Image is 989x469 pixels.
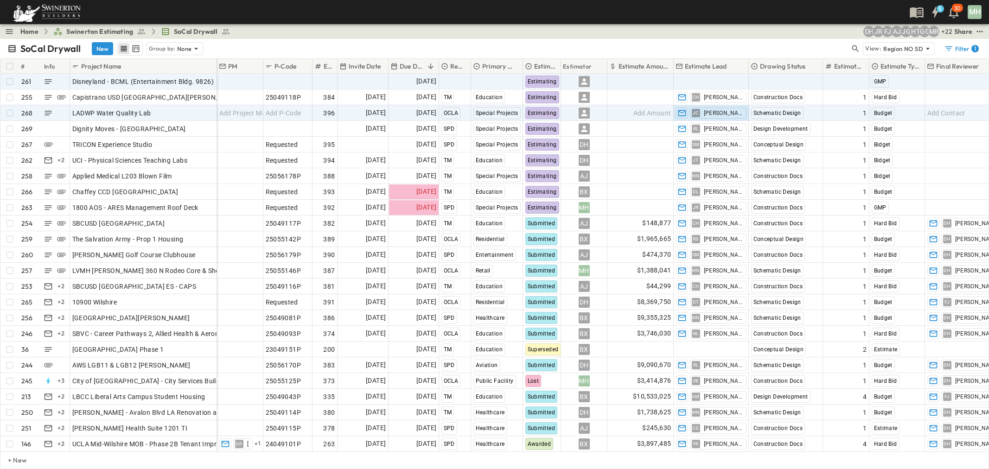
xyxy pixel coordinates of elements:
[266,140,298,149] span: Requested
[21,53,25,79] div: #
[366,218,386,228] span: [DATE]
[704,220,742,227] span: [PERSON_NAME]
[416,186,436,197] span: [DATE]
[938,5,942,13] h6: 5
[919,26,930,37] div: Gerrad Gerber (gerrad.gerber@swinerton.com)
[704,235,742,243] span: [PERSON_NAME]
[323,187,335,196] span: 393
[366,186,386,197] span: [DATE]
[444,299,459,305] span: OCLA
[863,282,867,291] span: 1
[704,172,742,180] span: [PERSON_NAME]
[579,312,590,323] div: BX
[323,108,335,118] span: 396
[444,173,452,179] span: TM
[637,265,671,276] span: $1,388,041
[579,155,590,166] div: DH
[944,44,979,53] div: Filter
[704,94,742,101] span: [PERSON_NAME]
[400,62,424,71] p: Due Date
[323,93,335,102] span: 384
[874,126,893,132] span: Budget
[444,236,459,242] span: OCLA
[366,281,386,292] span: [DATE]
[704,298,742,306] span: [PERSON_NAME]
[579,281,590,292] div: AJ
[56,312,67,323] div: + 2
[863,234,867,244] span: 1
[528,220,555,227] span: Submitted
[646,281,671,292] span: $44,299
[693,191,699,192] span: DL
[881,62,920,71] p: Estimate Type
[20,27,38,36] a: Home
[266,282,301,291] span: 25049116P
[266,298,298,307] span: Requested
[528,204,557,211] span: Estimating
[72,108,151,118] span: LADWP Water Quality Lab
[476,204,518,211] span: Special Projects
[416,123,436,134] span: [DATE]
[561,59,607,74] div: Estimator
[642,249,671,260] span: $474,370
[863,187,867,196] span: 1
[323,171,335,181] span: 388
[21,187,33,196] p: 266
[72,187,179,196] span: Chaffey CCD [GEOGRAPHIC_DATA]
[528,267,555,274] span: Submitted
[476,189,503,195] span: Education
[72,298,117,307] span: 10900 Wilshire
[753,252,803,258] span: Construction Docs
[476,267,491,274] span: Retail
[266,108,301,118] span: Add P-Code
[42,59,70,74] div: Info
[72,234,184,244] span: The Salvation Army - Prop 1 Housing
[416,108,436,118] span: [DATE]
[324,62,332,71] p: Estimate Number
[476,283,503,290] span: Education
[874,94,897,101] span: Hard Bid
[528,173,557,179] span: Estimating
[563,53,592,79] div: Estimator
[874,267,893,274] span: Budget
[579,218,590,229] div: AJ
[882,26,893,37] div: Francisco J. Sanchez (frsanchez@swinerton.com)
[528,126,557,132] span: Estimating
[72,266,223,275] span: LVMH [PERSON_NAME] 360 N Rodeo Core & Shell
[416,281,436,292] span: [DATE]
[476,110,518,116] span: Special Projects
[476,220,503,227] span: Education
[366,234,386,244] span: [DATE]
[21,234,33,244] p: 259
[692,254,700,255] span: SM
[444,267,459,274] span: OCLA
[117,42,143,56] div: table view
[366,155,386,165] span: [DATE]
[53,27,146,36] a: Swinerton Estimating
[21,298,33,307] p: 265
[444,220,452,227] span: TM
[704,125,742,133] span: [PERSON_NAME]
[891,26,902,37] div: Anthony Jimenez (anthony.jimenez@swinerton.com)
[416,92,436,102] span: [DATE]
[426,61,436,71] button: Sort
[753,94,803,101] span: Construction Docs
[863,250,867,260] span: 1
[863,203,867,212] span: 1
[177,44,192,53] p: None
[323,156,335,165] span: 394
[72,140,153,149] span: TRICON Experience Studio
[704,157,742,164] span: [PERSON_NAME]
[149,44,175,53] p: Group by:
[323,219,335,228] span: 382
[476,94,503,101] span: Education
[323,234,335,244] span: 389
[968,5,982,19] div: MH
[476,157,503,164] span: Education
[21,250,33,260] p: 260
[450,62,466,71] p: Region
